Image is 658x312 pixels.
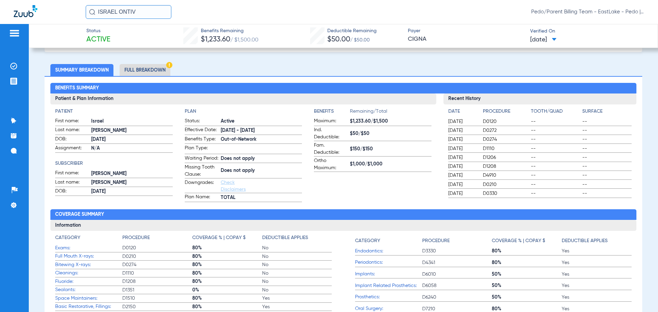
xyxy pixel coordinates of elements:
span: [DATE] [448,163,477,170]
h4: Procedure [483,108,528,115]
span: D4341 [422,259,492,266]
span: [DATE] [448,136,477,143]
span: Assignment: [55,145,89,153]
span: -- [582,190,631,197]
span: -- [582,118,631,125]
span: -- [582,145,631,152]
span: D1206 [483,154,528,161]
span: Yes [562,248,632,254]
span: Exams: [55,245,122,252]
span: Cleanings: [55,270,122,277]
span: 50% [492,294,562,301]
span: No [262,245,332,251]
span: Yes [262,295,332,302]
span: $1,000/$1,000 [350,161,431,168]
span: Maximum: [314,117,348,126]
span: 50% [492,282,562,289]
span: Benefits Remaining [201,27,258,35]
h4: Patient [55,108,172,115]
span: Status [86,27,110,35]
span: First name: [55,117,89,126]
span: Implants: [355,271,422,278]
span: Prosthetics: [355,294,422,301]
span: Remaining/Total [350,108,431,117]
span: / $50.00 [350,38,370,42]
span: Missing Tooth Clause: [185,164,218,178]
span: 80% [192,295,262,302]
span: -- [582,172,631,179]
span: Sealants: [55,286,122,294]
h4: Procedure [122,234,150,241]
span: D0272 [483,127,528,134]
span: Yes [562,294,632,301]
span: Full Mouth X-rays: [55,253,122,260]
span: D6010 [422,271,492,278]
span: Fluoride: [55,278,122,285]
span: D0120 [483,118,528,125]
span: No [262,270,332,277]
span: Implant Related Prosthetics: [355,282,422,289]
span: Does not apply [221,167,302,174]
span: DOB: [55,136,89,144]
span: Ortho Maximum: [314,157,348,172]
span: Yes [262,303,332,310]
h4: Category [55,234,80,241]
app-breakdown-title: Coverage % | Copay $ [192,234,262,244]
h3: Patient & Plan Information [50,93,436,104]
app-breakdown-title: Date [448,108,477,117]
span: -- [531,136,580,143]
app-breakdown-title: Procedure [483,108,528,117]
span: D4910 [483,172,528,179]
span: -- [531,127,580,134]
span: [PERSON_NAME] [91,127,172,134]
span: Ind. Deductible: [314,126,348,141]
img: Zuub Logo [14,5,37,17]
span: Downgrades: [185,179,218,193]
span: D0120 [122,245,192,251]
span: D0274 [122,261,192,268]
span: First name: [55,170,89,178]
span: [DATE] [530,36,557,44]
h2: Coverage Summary [50,209,636,220]
span: [DATE] [448,118,477,125]
span: Endodontics: [355,248,422,255]
span: Pedo/Parent Billing Team - EastLake - Pedo | The Super Dentists [531,9,644,15]
span: -- [582,127,631,134]
app-breakdown-title: Tooth/Quad [531,108,580,117]
h4: Coverage % | Copay $ [192,234,246,241]
span: -- [531,145,580,152]
span: 0% [192,287,262,294]
span: D1110 [483,145,528,152]
span: D0274 [483,136,528,143]
span: TOTAL [221,194,302,201]
span: -- [582,181,631,188]
span: Basic Restorative, Fillings: [55,303,122,310]
span: Deductible Remaining [327,27,377,35]
app-breakdown-title: Coverage % | Copay $ [492,234,562,247]
span: D6058 [422,282,492,289]
span: $1,233.60 [201,36,230,43]
span: [DATE] [448,172,477,179]
h4: Subscriber [55,160,172,167]
h4: Category [355,237,380,245]
app-breakdown-title: Category [355,234,422,247]
span: CIGNA [408,35,524,43]
h2: Benefits Summary [50,83,636,94]
span: No [262,278,332,285]
h4: Deductible Applies [562,237,608,245]
span: D6240 [422,294,492,301]
img: Search Icon [89,9,95,15]
span: [DATE] [448,145,477,152]
app-breakdown-title: Deductible Applies [562,234,632,247]
img: hamburger-icon [9,29,20,37]
h4: Benefits [314,108,350,115]
span: Yes [562,271,632,278]
span: [DATE] [448,154,477,161]
h3: Recent History [443,93,636,104]
span: Yes [562,259,632,266]
span: Waiting Period: [185,155,218,163]
span: Yes [562,282,632,289]
span: D0330 [483,190,528,197]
